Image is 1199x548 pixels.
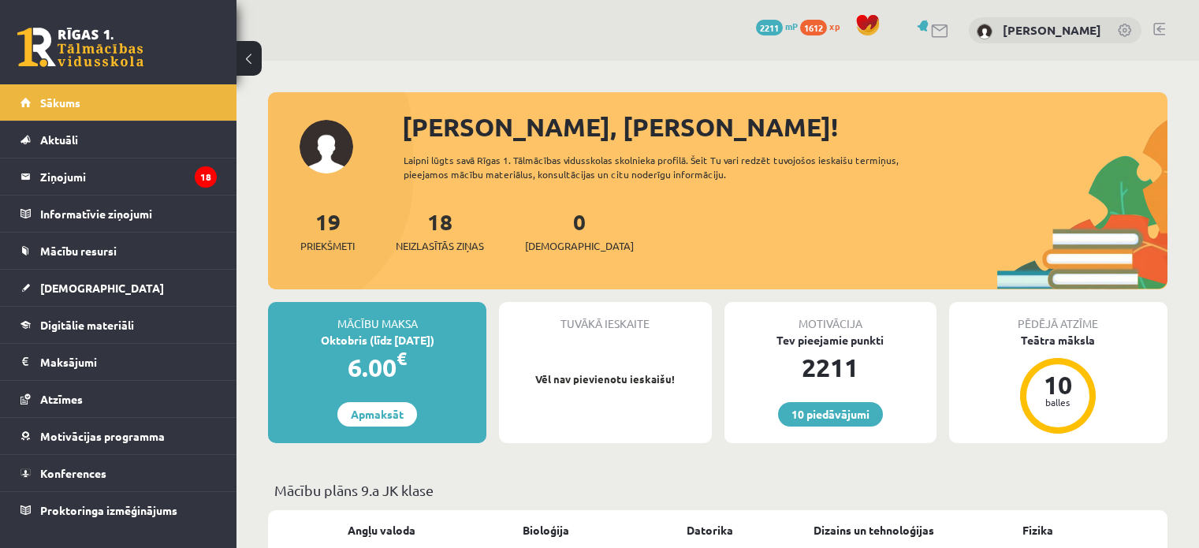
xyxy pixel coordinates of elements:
[268,332,486,349] div: Oktobris (līdz [DATE])
[829,20,840,32] span: xp
[300,238,355,254] span: Priekšmeti
[756,20,783,35] span: 2211
[977,24,992,39] img: Artjoms Keržajevs
[20,418,217,454] a: Motivācijas programma
[40,466,106,480] span: Konferences
[800,20,827,35] span: 1612
[20,196,217,232] a: Informatīvie ziņojumi
[40,318,134,332] span: Digitālie materiāli
[724,332,936,349] div: Tev pieejamie punkti
[1034,372,1082,397] div: 10
[195,166,217,188] i: 18
[300,207,355,254] a: 19Priekšmeti
[525,238,634,254] span: [DEMOGRAPHIC_DATA]
[268,302,486,332] div: Mācību maksa
[40,132,78,147] span: Aktuāli
[40,392,83,406] span: Atzīmes
[949,332,1167,349] div: Teātra māksla
[40,196,217,232] legend: Informatīvie ziņojumi
[20,270,217,306] a: [DEMOGRAPHIC_DATA]
[397,347,407,370] span: €
[756,20,798,32] a: 2211 mP
[724,302,936,332] div: Motivācija
[507,371,703,387] p: Vēl nav pievienotu ieskaišu!
[20,307,217,343] a: Digitālie materiāli
[337,402,417,427] a: Apmaksāt
[404,153,944,181] div: Laipni lūgts savā Rīgas 1. Tālmācības vidusskolas skolnieka profilā. Šeit Tu vari redzēt tuvojošo...
[687,522,733,539] a: Datorika
[40,429,165,443] span: Motivācijas programma
[40,503,177,517] span: Proktoringa izmēģinājums
[525,207,634,254] a: 0[DEMOGRAPHIC_DATA]
[724,349,936,386] div: 2211
[1034,397,1082,407] div: balles
[40,244,117,258] span: Mācību resursi
[778,402,883,427] a: 10 piedāvājumi
[20,492,217,528] a: Proktoringa izmēģinājums
[274,479,1161,501] p: Mācību plāns 9.a JK klase
[523,522,569,539] a: Bioloģija
[814,522,934,539] a: Dizains un tehnoloģijas
[396,238,484,254] span: Neizlasītās ziņas
[499,302,711,332] div: Tuvākā ieskaite
[40,158,217,195] legend: Ziņojumi
[1003,22,1101,38] a: [PERSON_NAME]
[396,207,484,254] a: 18Neizlasītās ziņas
[268,349,486,386] div: 6.00
[949,302,1167,332] div: Pēdējā atzīme
[785,20,798,32] span: mP
[17,28,143,67] a: Rīgas 1. Tālmācības vidusskola
[20,84,217,121] a: Sākums
[348,522,415,539] a: Angļu valoda
[20,344,217,380] a: Maksājumi
[40,95,80,110] span: Sākums
[20,233,217,269] a: Mācību resursi
[800,20,847,32] a: 1612 xp
[402,108,1167,146] div: [PERSON_NAME], [PERSON_NAME]!
[20,455,217,491] a: Konferences
[20,121,217,158] a: Aktuāli
[1022,522,1053,539] a: Fizika
[949,332,1167,436] a: Teātra māksla 10 balles
[20,158,217,195] a: Ziņojumi18
[20,381,217,417] a: Atzīmes
[40,344,217,380] legend: Maksājumi
[40,281,164,295] span: [DEMOGRAPHIC_DATA]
